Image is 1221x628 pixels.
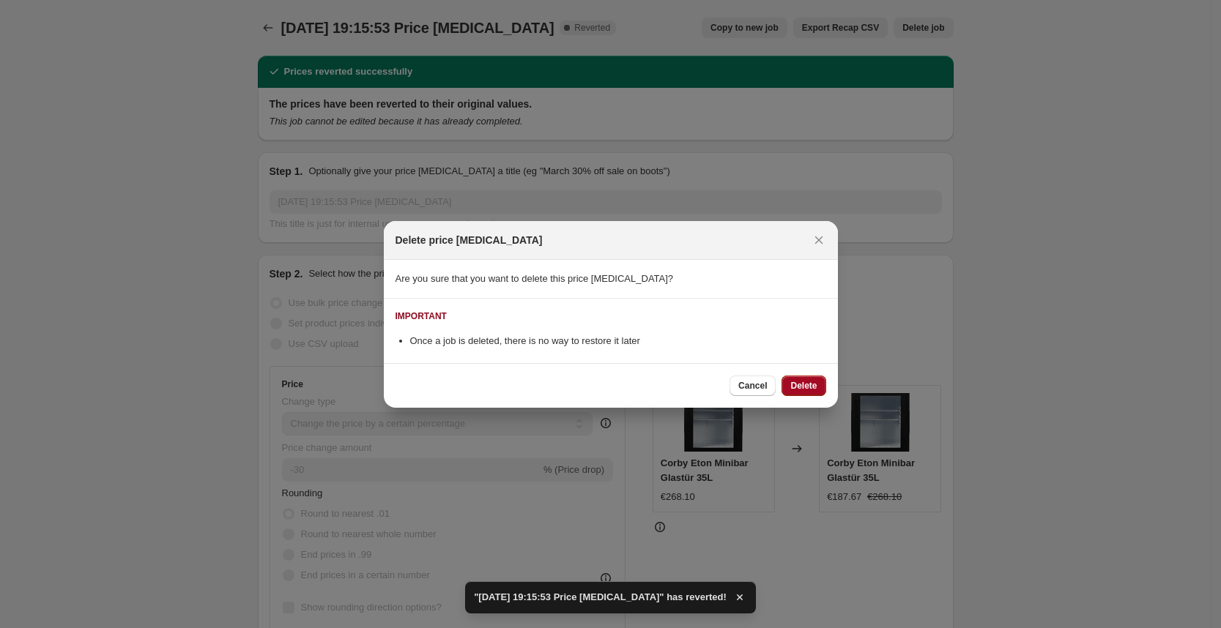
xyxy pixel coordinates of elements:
span: Cancel [738,380,767,392]
div: IMPORTANT [396,310,447,322]
span: Are you sure that you want to delete this price [MEDICAL_DATA]? [396,273,674,284]
button: Close [809,230,829,250]
button: Cancel [730,375,776,396]
span: "[DATE] 19:15:53 Price [MEDICAL_DATA]" has reverted! [474,590,727,605]
h2: Delete price [MEDICAL_DATA] [396,233,543,247]
li: Once a job is deleted, there is no way to restore it later [410,334,826,348]
button: Delete [782,375,825,396]
span: Delete [790,380,817,392]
